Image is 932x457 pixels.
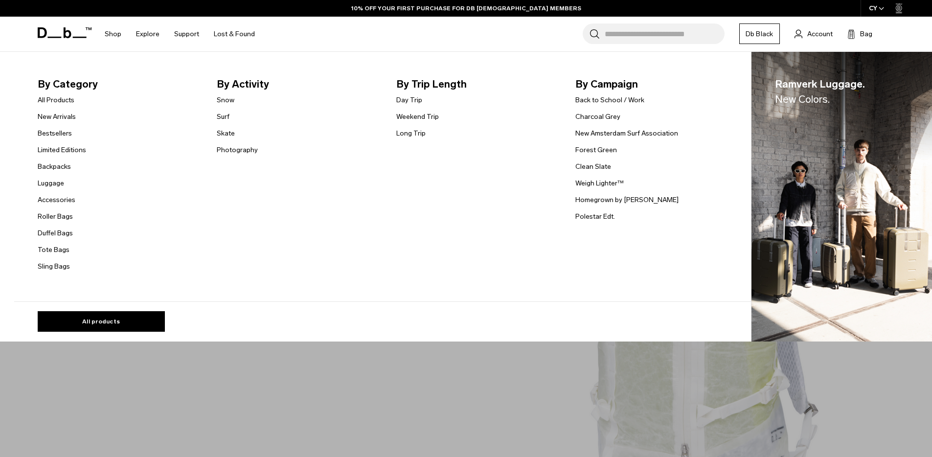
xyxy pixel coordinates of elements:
a: Skate [217,128,235,138]
span: Bag [860,29,872,39]
a: All products [38,311,165,332]
a: Backpacks [38,161,71,172]
span: By Campaign [575,76,739,92]
a: Photography [217,145,258,155]
span: Account [807,29,833,39]
span: By Trip Length [396,76,560,92]
a: Forest Green [575,145,617,155]
a: Luggage [38,178,64,188]
a: 10% OFF YOUR FIRST PURCHASE FOR DB [DEMOGRAPHIC_DATA] MEMBERS [351,4,581,13]
a: Sling Bags [38,261,70,272]
a: Weekend Trip [396,112,439,122]
a: Support [174,17,199,51]
a: New Amsterdam Surf Association [575,128,678,138]
a: Homegrown by [PERSON_NAME] [575,195,679,205]
span: By Category [38,76,202,92]
a: All Products [38,95,74,105]
a: Day Trip [396,95,422,105]
a: Duffel Bags [38,228,73,238]
a: Back to School / Work [575,95,644,105]
a: Lost & Found [214,17,255,51]
a: Snow [217,95,234,105]
a: Charcoal Grey [575,112,620,122]
a: Explore [136,17,159,51]
a: Weigh Lighter™ [575,178,624,188]
span: Ramverk Luggage. [775,76,865,107]
nav: Main Navigation [97,17,262,51]
a: Roller Bags [38,211,73,222]
span: New Colors. [775,93,830,105]
a: Limited Editions [38,145,86,155]
a: Accessories [38,195,75,205]
a: Bestsellers [38,128,72,138]
a: Account [795,28,833,40]
a: Surf [217,112,229,122]
a: Db Black [739,23,780,44]
a: Clean Slate [575,161,611,172]
a: Tote Bags [38,245,69,255]
a: Shop [105,17,121,51]
a: New Arrivals [38,112,76,122]
a: Long Trip [396,128,426,138]
a: Polestar Edt. [575,211,615,222]
button: Bag [847,28,872,40]
span: By Activity [217,76,381,92]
